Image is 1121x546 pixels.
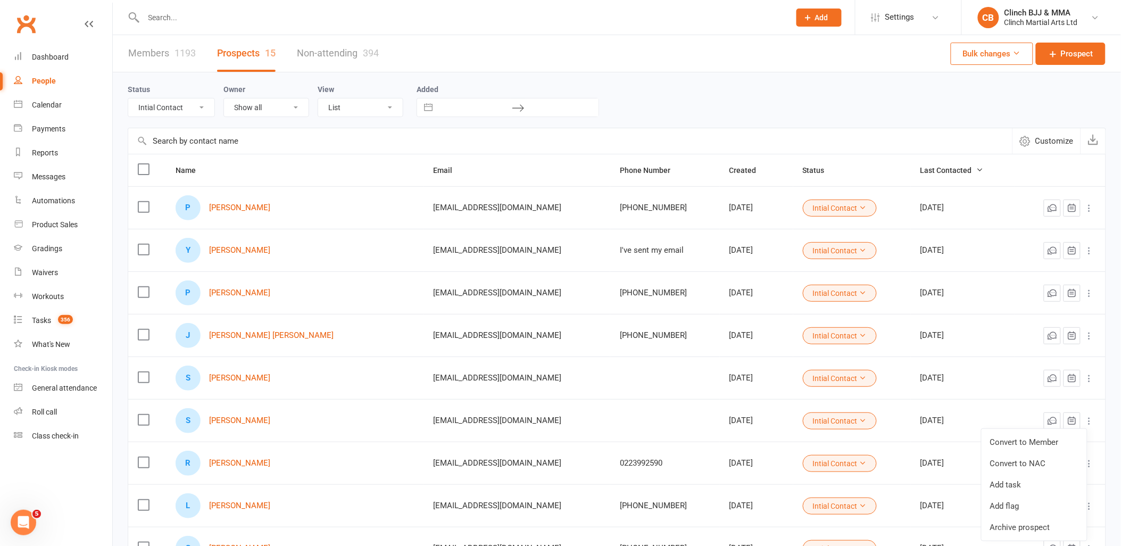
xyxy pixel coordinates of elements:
label: View [318,85,334,94]
div: Riria [176,451,201,476]
div: [DATE] [729,331,784,340]
div: [DATE] [920,203,1006,212]
label: Status [128,85,150,94]
button: Intial Contact [803,370,877,387]
button: Intial Contact [803,242,877,259]
div: [DATE] [729,459,784,468]
button: Bulk changes [951,43,1033,65]
div: Lee [176,493,201,518]
div: Prachin [176,280,201,305]
div: [DATE] [729,416,784,425]
div: Sim [176,366,201,391]
div: [DATE] [729,203,784,212]
div: People [32,77,56,85]
a: Waivers [14,261,112,285]
a: People [14,69,112,93]
div: Reports [32,148,58,157]
a: Reports [14,141,112,165]
a: [PERSON_NAME] [209,459,270,468]
div: Clinch BJJ & MMA [1004,8,1078,18]
a: [PERSON_NAME] [209,416,270,425]
a: Prospects15 [217,35,276,72]
div: [DATE] [920,416,1006,425]
div: I've sent my email [620,246,710,255]
a: What's New [14,333,112,357]
div: Gradings [32,244,62,253]
span: Phone Number [620,166,682,175]
span: Customize [1035,135,1074,147]
div: [PHONE_NUMBER] [620,203,710,212]
a: [PERSON_NAME] [PERSON_NAME] [209,331,334,340]
span: Name [176,166,207,175]
span: [EMAIL_ADDRESS][DOMAIN_NAME] [434,410,562,431]
a: Add task [982,474,1087,495]
div: 1193 [175,47,196,59]
div: Pila [176,195,201,220]
a: Gradings [14,237,112,261]
button: Intial Contact [803,327,877,344]
a: Archive prospect [982,517,1087,538]
a: Prospect [1036,43,1106,65]
input: Search by contact name [128,128,1012,154]
div: [DATE] [920,288,1006,297]
a: Convert to Member [982,432,1087,453]
span: Prospect [1061,47,1093,60]
button: Intial Contact [803,200,877,217]
button: Created [729,164,768,177]
div: [PHONE_NUMBER] [620,331,710,340]
button: Intial Contact [803,285,877,302]
span: [EMAIL_ADDRESS][DOMAIN_NAME] [434,495,562,516]
div: Payments [32,125,65,133]
iframe: Intercom live chat [11,510,36,535]
div: [DATE] [729,501,784,510]
a: [PERSON_NAME] [209,288,270,297]
a: Product Sales [14,213,112,237]
span: [EMAIL_ADDRESS][DOMAIN_NAME] [434,283,562,303]
div: Automations [32,196,75,205]
a: Members1193 [128,35,196,72]
span: Created [729,166,768,175]
a: Convert to NAC [982,453,1087,474]
button: Add [796,9,842,27]
a: Automations [14,189,112,213]
button: Intial Contact [803,412,877,429]
span: [EMAIL_ADDRESS][DOMAIN_NAME] [434,453,562,473]
a: Payments [14,117,112,141]
div: Workouts [32,292,64,301]
div: [PHONE_NUMBER] [620,501,710,510]
a: Workouts [14,285,112,309]
div: Clinch Martial Arts Ltd [1004,18,1078,27]
button: Name [176,164,207,177]
div: Sim [176,408,201,433]
a: Messages [14,165,112,189]
button: Email [434,164,464,177]
div: [DATE] [920,246,1006,255]
div: Jamie [176,323,201,348]
a: Tasks 356 [14,309,112,333]
span: Last Contacted [920,166,984,175]
a: [PERSON_NAME] [209,246,270,255]
a: Clubworx [13,11,39,37]
div: [DATE] [729,374,784,383]
button: Interact with the calendar and add the check-in date for your trip. [419,98,438,117]
span: Status [803,166,836,175]
a: Non-attending394 [297,35,379,72]
div: Yve [176,238,201,263]
label: Owner [223,85,245,94]
div: Messages [32,172,65,181]
button: Intial Contact [803,498,877,515]
div: Product Sales [32,220,78,229]
div: Tasks [32,316,51,325]
div: 0223992590 [620,459,710,468]
span: Email [434,166,464,175]
div: What's New [32,340,70,349]
div: 15 [265,47,276,59]
a: [PERSON_NAME] [209,501,270,510]
div: [DATE] [920,331,1006,340]
span: Add [815,13,828,22]
span: [EMAIL_ADDRESS][DOMAIN_NAME] [434,325,562,345]
div: [PHONE_NUMBER] [620,288,710,297]
button: Intial Contact [803,455,877,472]
div: Calendar [32,101,62,109]
a: Roll call [14,400,112,424]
